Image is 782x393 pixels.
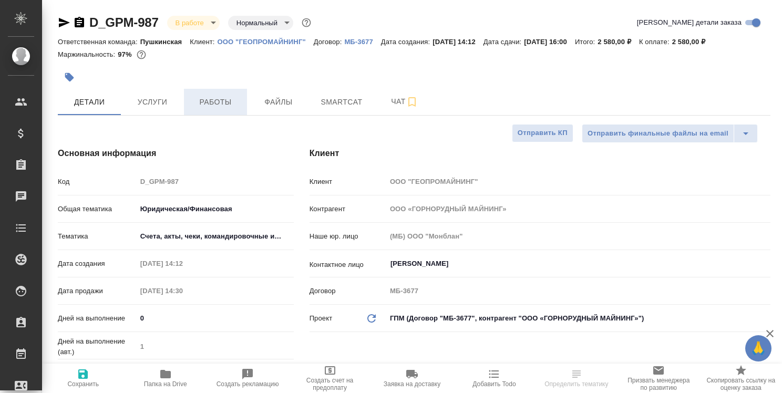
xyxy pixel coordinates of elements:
[289,364,371,393] button: Создать счет на предоплату
[386,309,770,327] div: ГПМ (Договор "МБ-3677", контрагент "ООО «ГОРНОРУДНЫЙ МАЙНИНГ»")
[379,95,430,108] span: Чат
[588,128,728,140] span: Отправить финальные файлы на email
[618,364,699,393] button: Призвать менеджера по развитию
[217,380,279,388] span: Создать рекламацию
[58,16,70,29] button: Скопировать ссылку для ЯМессенджера
[310,204,386,214] p: Контрагент
[124,364,206,393] button: Папка на Drive
[386,201,770,216] input: Пустое поле
[137,256,229,271] input: Пустое поле
[67,380,99,388] span: Сохранить
[406,96,418,108] svg: Подписаться
[386,174,770,189] input: Пустое поле
[524,38,575,46] p: [DATE] 16:00
[344,37,380,46] a: МБ-3677
[483,38,524,46] p: Дата сдачи:
[637,17,742,28] span: [PERSON_NAME] детали заказа
[518,127,568,139] span: Отправить КП
[58,313,137,324] p: Дней на выполнение
[58,147,267,160] h4: Основная информация
[384,380,440,388] span: Заявка на доставку
[472,380,516,388] span: Добавить Todo
[137,200,294,218] div: Юридическая/Финансовая
[371,364,453,393] button: Заявка на доставку
[310,177,386,187] p: Клиент
[42,364,124,393] button: Сохранить
[624,377,693,391] span: Призвать менеджера по развитию
[58,204,137,214] p: Общая тематика
[118,50,134,58] p: 97%
[295,377,364,391] span: Создать счет на предоплату
[135,48,148,61] button: 75.01 RUB;
[381,38,433,46] p: Дата создания:
[512,124,573,142] button: Отправить КП
[310,286,386,296] p: Договор
[386,283,770,298] input: Пустое поле
[582,124,758,143] div: split button
[137,174,294,189] input: Пустое поле
[233,18,281,27] button: Нормальный
[575,38,598,46] p: Итого:
[58,38,140,46] p: Ответственная команда:
[190,96,241,109] span: Работы
[89,15,159,29] a: D_GPM-987
[73,16,86,29] button: Скопировать ссылку
[639,38,672,46] p: К оплате:
[310,260,386,270] p: Контактное лицо
[745,335,771,361] button: 🙏
[190,38,217,46] p: Клиент:
[749,337,767,359] span: 🙏
[672,38,714,46] p: 2 580,00 ₽
[137,283,229,298] input: Пустое поле
[386,229,770,244] input: Пустое поле
[218,38,314,46] p: ООО "ГЕОПРОМАЙНИНГ"
[536,364,618,393] button: Определить тематику
[310,147,770,160] h4: Клиент
[300,16,313,29] button: Доп статусы указывают на важность/срочность заказа
[207,364,289,393] button: Создать рекламацию
[58,177,137,187] p: Код
[58,66,81,89] button: Добавить тэг
[144,380,187,388] span: Папка на Drive
[137,227,294,245] div: Счета, акты, чеки, командировочные и таможенные документы
[598,38,639,46] p: 2 580,00 ₽
[64,96,115,109] span: Детали
[218,37,314,46] a: ООО "ГЕОПРОМАЙНИНГ"
[706,377,776,391] span: Скопировать ссылку на оценку заказа
[700,364,782,393] button: Скопировать ссылку на оценку заказа
[344,38,380,46] p: МБ-3677
[127,96,178,109] span: Услуги
[228,16,293,30] div: В работе
[433,38,483,46] p: [DATE] 14:12
[765,263,767,265] button: Open
[140,38,190,46] p: Пушкинская
[58,336,137,357] p: Дней на выполнение (авт.)
[314,38,345,46] p: Договор:
[453,364,535,393] button: Добавить Todo
[58,50,118,58] p: Маржинальность:
[137,311,294,326] input: ✎ Введи что-нибудь
[172,18,207,27] button: В работе
[310,313,333,324] p: Проект
[544,380,608,388] span: Определить тематику
[58,258,137,269] p: Дата создания
[167,16,220,30] div: В работе
[58,231,137,242] p: Тематика
[310,231,386,242] p: Наше юр. лицо
[253,96,304,109] span: Файлы
[137,339,294,354] input: Пустое поле
[582,124,734,143] button: Отправить финальные файлы на email
[58,286,137,296] p: Дата продажи
[316,96,367,109] span: Smartcat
